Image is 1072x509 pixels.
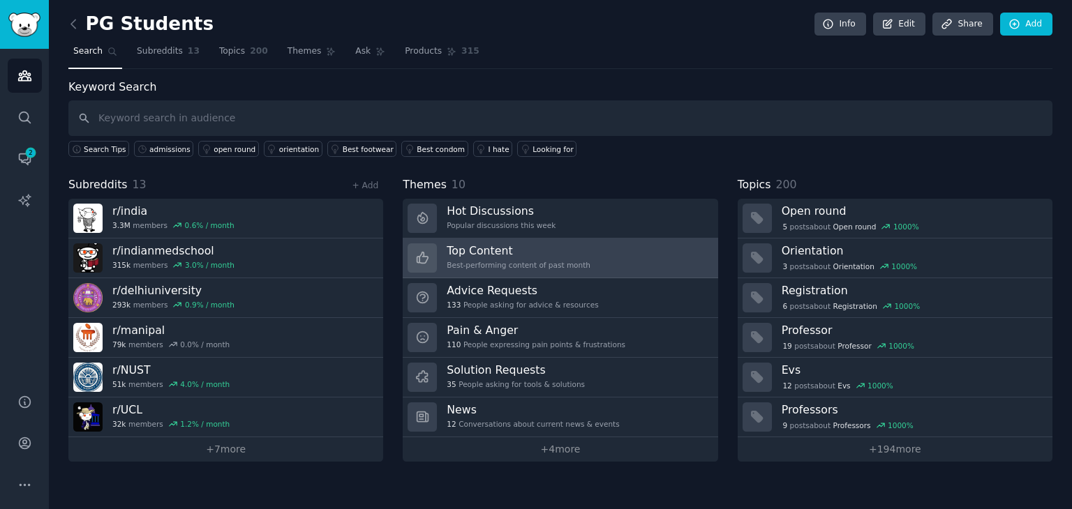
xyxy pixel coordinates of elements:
[447,379,585,389] div: People asking for tools & solutions
[112,300,234,310] div: members
[112,204,234,218] h3: r/ india
[782,220,921,233] div: post s about
[782,261,787,271] span: 3
[68,176,128,194] span: Subreddits
[461,45,479,58] span: 315
[68,80,156,93] label: Keyword Search
[8,142,42,176] a: 2
[73,45,103,58] span: Search
[343,144,394,154] div: Best footwear
[219,45,245,58] span: Topics
[403,318,717,358] a: Pain & Anger110People expressing pain points & frustrations
[833,420,871,430] span: Professors
[403,437,717,462] a: +4more
[452,178,466,191] span: 10
[250,45,268,58] span: 200
[833,301,877,311] span: Registration
[68,358,383,397] a: r/NUST51kmembers4.0% / month
[403,278,717,318] a: Advice Requests133People asking for advice & resources
[68,238,383,278] a: r/indianmedschool315kmembers3.0% / month
[112,220,131,230] span: 3.3M
[68,397,383,437] a: r/UCL32kmembers1.2% / month
[888,341,914,351] div: 1000 %
[73,363,103,392] img: NUST
[403,238,717,278] a: Top ContentBest-performing content of past month
[405,45,442,58] span: Products
[868,381,893,390] div: 1000 %
[149,144,191,154] div: admissions
[73,402,103,432] img: UCL
[1000,13,1052,36] a: Add
[893,222,919,231] div: 1000 %
[738,318,1052,358] a: Professor19postsaboutProfessor1000%
[188,45,200,58] span: 13
[185,300,234,310] div: 0.9 % / month
[112,402,230,417] h3: r/ UCL
[134,141,193,157] a: admissions
[133,178,147,191] span: 13
[352,181,378,190] a: + Add
[68,141,129,157] button: Search Tips
[447,300,461,310] span: 133
[279,144,319,154] div: orientation
[738,176,771,194] span: Topics
[782,283,1043,298] h3: Registration
[888,420,914,430] div: 1000 %
[403,358,717,397] a: Solution Requests35People asking for tools & solutions
[327,141,397,157] a: Best footwear
[833,222,877,231] span: Open round
[403,397,717,437] a: News12Conversations about current news & events
[447,300,598,310] div: People asking for advice & resources
[782,402,1043,417] h3: Professors
[738,238,1052,278] a: Orientation3postsaboutOrientation1000%
[782,222,787,231] span: 5
[814,13,866,36] a: Info
[738,199,1052,238] a: Open round5postsaboutOpen round1000%
[112,243,234,258] h3: r/ indianmedschool
[782,204,1043,218] h3: Open round
[782,341,791,351] span: 19
[400,40,484,69] a: Products315
[417,144,465,154] div: Best condom
[891,261,917,271] div: 1000 %
[180,379,230,389] div: 4.0 % / month
[73,243,103,273] img: indianmedschool
[112,419,230,429] div: members
[8,13,40,37] img: GummySearch logo
[185,220,234,230] div: 0.6 % / month
[837,381,850,390] span: Evs
[112,419,126,429] span: 32k
[180,419,230,429] div: 1.2 % / month
[112,379,230,389] div: members
[112,363,230,377] h3: r/ NUST
[68,437,383,462] a: +7more
[489,144,509,154] div: I hate
[112,323,230,337] h3: r/ manipal
[68,100,1052,136] input: Keyword search in audience
[355,45,371,58] span: Ask
[112,283,234,298] h3: r/ delhiuniversity
[214,40,273,69] a: Topics200
[73,204,103,233] img: india
[782,300,921,312] div: post s about
[447,204,556,218] h3: Hot Discussions
[403,176,447,194] span: Themes
[782,363,1043,377] h3: Evs
[782,340,916,352] div: post s about
[447,379,456,389] span: 35
[112,340,126,349] span: 79k
[132,40,204,69] a: Subreddits13
[68,278,383,318] a: r/delhiuniversity293kmembers0.9% / month
[283,40,341,69] a: Themes
[112,379,126,389] span: 51k
[68,13,214,36] h2: PG Students
[782,379,895,392] div: post s about
[73,323,103,352] img: manipal
[473,141,513,157] a: I hate
[24,148,37,158] span: 2
[447,419,456,429] span: 12
[782,381,791,390] span: 12
[782,260,918,273] div: post s about
[73,283,103,312] img: delhiuniversity
[833,261,874,271] span: Orientation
